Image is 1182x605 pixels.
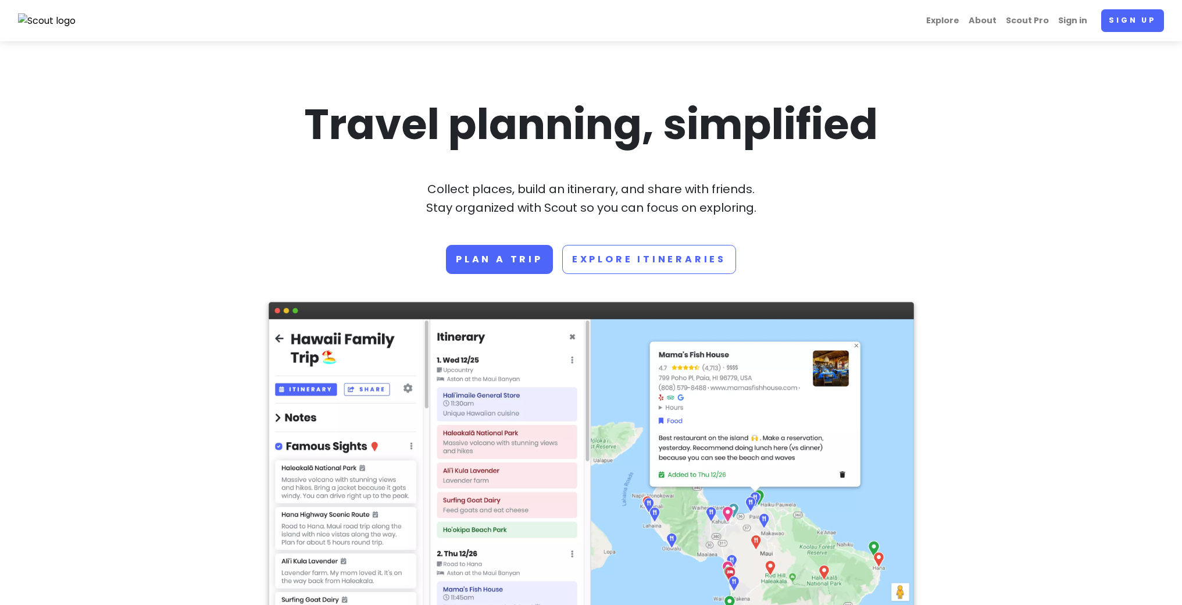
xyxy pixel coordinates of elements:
p: Collect places, build an itinerary, and share with friends. Stay organized with Scout so you can ... [269,180,914,217]
img: Scout logo [18,13,76,29]
h1: Travel planning, simplified [269,97,914,152]
a: Sign in [1054,9,1092,32]
a: Scout Pro [1001,9,1054,32]
a: Explore Itineraries [562,245,736,274]
a: Sign up [1101,9,1164,32]
a: Explore [922,9,964,32]
a: Plan a trip [446,245,553,274]
a: About [964,9,1001,32]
